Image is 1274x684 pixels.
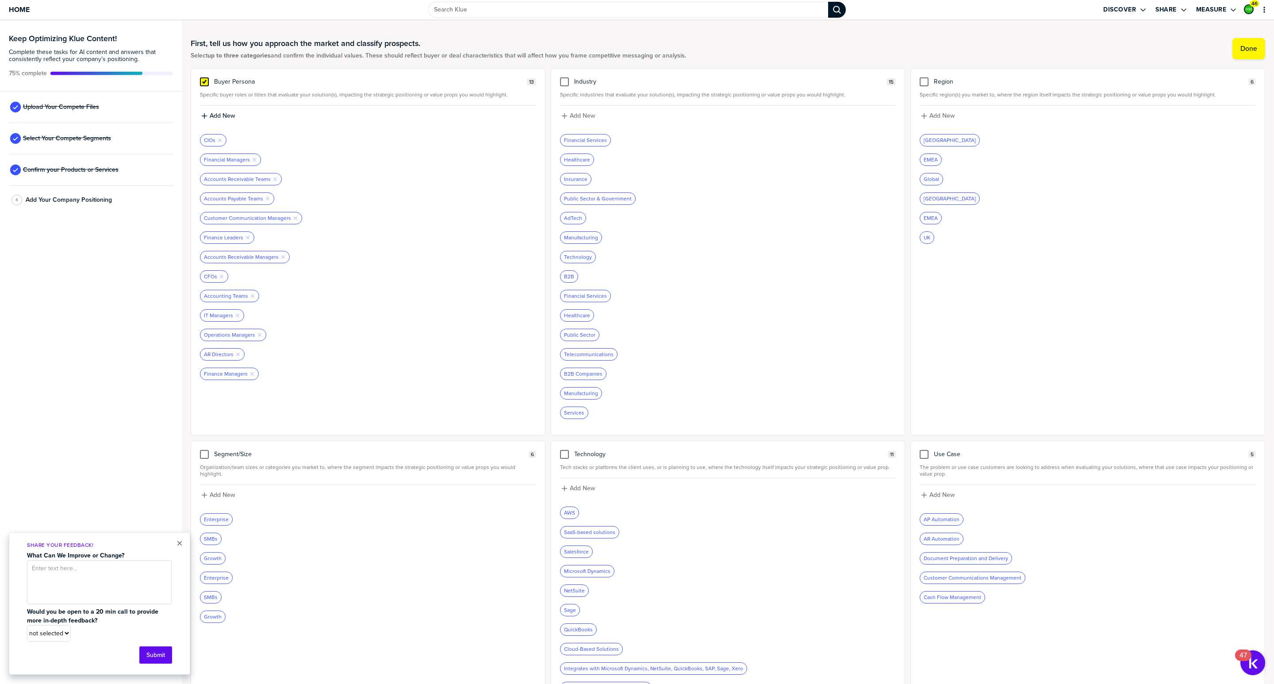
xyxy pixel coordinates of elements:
label: Add New [929,491,955,499]
strong: What Can We Improve or Change? [27,551,124,560]
span: 6 [531,451,534,458]
span: 6 [1251,79,1254,85]
span: Industry [574,78,596,85]
label: Share [1155,6,1177,14]
button: Remove Tag [245,235,250,240]
label: Add New [570,112,595,120]
button: Remove Tag [293,215,298,221]
span: Complete these tasks for AI content and answers that consistently reflect your company’s position... [9,49,173,63]
button: Remove Tag [250,293,255,299]
input: Search Klue [428,2,828,18]
span: Add Your Company Positioning [26,196,112,204]
span: 4 [15,196,18,203]
span: Specific buyer roles or titles that evaluate your solution(s), impacting the strategic positionin... [200,92,536,98]
button: Open Resource Center, 47 new notifications [1240,650,1265,675]
span: Upload Your Compete Files [23,104,99,111]
span: Buyer Persona [214,78,255,85]
button: Remove Tag [249,371,255,377]
label: Done [1240,44,1257,53]
button: Remove Tag [272,177,278,182]
span: Select Your Compete Segments [23,135,111,142]
span: Tech stacks or platforms the client uses, or is planning to use, where the technology itself impa... [560,464,896,471]
span: Region [934,78,953,85]
a: Edit Profile [1243,4,1255,15]
h1: First, tell us how you approach the market and classify prospects. [191,38,686,49]
label: Add New [929,112,955,120]
label: Measure [1196,6,1227,14]
button: Submit [139,646,172,664]
button: Remove Tag [235,313,240,318]
div: 47 [1239,655,1247,667]
div: Search Klue [828,2,846,18]
img: 793f136a0a312f0f9edf512c0c141413-sml.png [1245,5,1253,13]
span: 13 [529,79,534,85]
span: Home [9,6,30,13]
span: 11 [890,451,894,458]
span: Confirm your Products or Services [23,166,119,173]
span: Specific region(s) you market to, where the region itself impacts the strategic positioning or va... [920,92,1256,98]
span: Select and confirm the individual values. These should reflect buyer or deal characteristics that... [191,52,686,59]
span: 5 [1251,451,1254,458]
span: Active [9,70,47,77]
label: Add New [210,112,235,120]
button: Remove Tag [217,138,223,143]
span: Specific industries that evaluate your solution(s), impacting the strategic positioning or value ... [560,92,896,98]
span: Technology [574,451,606,458]
span: Organization/team sizes or categories you market to, where the segment impacts the strategic posi... [200,464,536,477]
button: Remove Tag [219,274,224,279]
strong: Would you be open to a 20 min call to provide more in-depth feedback? [27,607,160,625]
button: Remove Tag [265,196,270,201]
strong: up to three categories [207,51,271,60]
div: Haadia Mir [1244,4,1254,14]
p: Share Your Feedback! [27,542,172,549]
button: Close [177,538,183,549]
span: Use Case [934,451,960,458]
button: Remove Tag [235,352,241,357]
h3: Keep Optimizing Klue Content! [9,35,173,42]
label: Discover [1103,6,1136,14]
span: Segment/Size [214,451,252,458]
button: Remove Tag [280,254,286,260]
button: Remove Tag [257,332,262,338]
span: The problem or use case customers are looking to address when evaluating your solutions, where th... [920,464,1256,477]
span: 15 [889,79,894,85]
button: Remove Tag [252,157,257,162]
label: Add New [570,484,595,492]
span: 46 [1251,0,1258,7]
label: Add New [210,491,235,499]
